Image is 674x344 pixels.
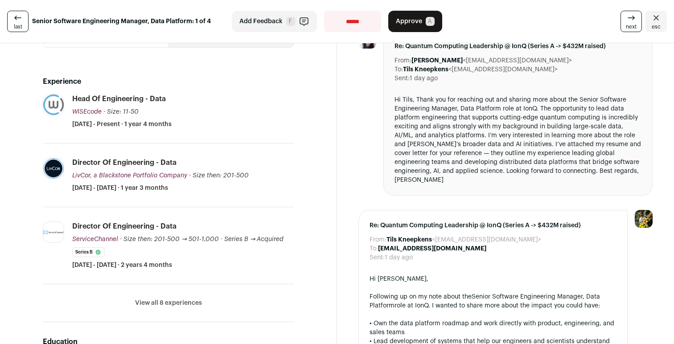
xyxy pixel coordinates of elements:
[232,11,317,32] button: Add Feedback F
[189,172,249,179] span: · Size then: 201-500
[370,274,616,283] div: Hi [PERSON_NAME],
[43,76,294,87] h2: Experience
[370,235,386,244] dt: From:
[286,17,295,26] span: F
[395,42,641,51] span: Re: Quantum Computing Leadership @ IonQ (Series A -> $432M raised)
[370,319,616,337] div: • Own the data platform roadmap and work directly with product, engineering, and sales teams
[395,74,410,83] dt: Sent:
[72,94,166,104] div: Head of Engineering - Data
[43,94,64,115] img: 112668a296516e90c5e3e47770f52bcc0b831575b63224915f39e0bb458a0bab.jpg
[403,66,448,73] b: Tils Kneepkens
[621,11,642,32] a: next
[626,23,637,30] span: next
[652,23,661,30] span: esc
[388,11,442,32] button: Approve A
[72,236,118,242] span: ServiceChannel
[410,74,438,83] dd: 1 day ago
[221,235,222,244] span: ·
[411,56,572,65] dd: <[EMAIL_ADDRESS][DOMAIN_NAME]>
[72,221,177,231] div: Director of Engineering - Data
[645,11,667,32] a: Close
[386,237,432,243] b: Tils Kneepkens
[396,17,422,26] span: Approve
[635,210,653,228] img: 6689865-medium_jpg
[43,158,64,179] img: ef1ca460a430403543a8414269e69099af418e2c3a35083f846636628b7ef3fc.png
[370,292,616,310] div: Following up on my note about the role at IonQ. I wanted to share more about the impact you could...
[120,236,219,242] span: · Size then: 201-500 → 501-1,000
[72,120,172,129] span: [DATE] - Present · 1 year 4 months
[72,261,172,270] span: [DATE] - [DATE] · 2 years 4 months
[426,17,435,26] span: A
[411,57,463,64] b: [PERSON_NAME]
[72,158,177,168] div: Director of Engineering - Data
[72,172,187,179] span: LivCor, a Blackstone Portfolio Company
[395,65,403,74] dt: To:
[370,244,378,253] dt: To:
[370,221,616,230] span: Re: Quantum Computing Leadership @ IonQ (Series A -> $432M raised)
[370,294,600,309] a: Senior Software Engineering Manager, Data Platform
[239,17,283,26] span: Add Feedback
[370,253,385,262] dt: Sent:
[72,184,168,192] span: [DATE] - [DATE] · 1 year 3 months
[14,23,22,30] span: last
[43,230,64,234] img: 8b53a227b20dc84708da8cbe1e3bef7281c9840d681fcd7ce05135a43a4b933b.jpg
[224,236,284,242] span: Series B → Acquired
[395,95,641,184] div: Hi Tils, Thank you for reaching out and sharing more about the Senior Software Engineering Manage...
[7,11,29,32] a: last
[385,253,413,262] dd: 1 day ago
[32,17,211,26] strong: Senior Software Engineering Manager, Data Platform: 1 of 4
[386,235,541,244] dd: <[EMAIL_ADDRESS][DOMAIN_NAME]>
[135,299,202,307] button: View all 8 experiences
[72,109,102,115] span: WISEcode
[395,56,411,65] dt: From:
[378,246,486,252] b: [EMAIL_ADDRESS][DOMAIN_NAME]
[403,65,558,74] dd: <[EMAIL_ADDRESS][DOMAIN_NAME]>
[103,109,139,115] span: · Size: 11-50
[72,247,105,257] li: Series B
